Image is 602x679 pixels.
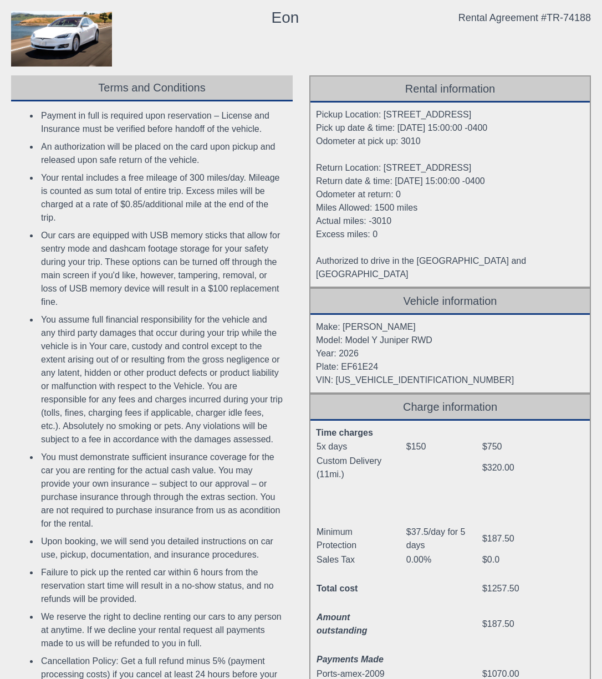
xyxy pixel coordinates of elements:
td: $187.50 [482,525,582,553]
td: Total cost [316,581,406,596]
td: 0.00% [406,553,482,567]
div: Eon [272,11,299,24]
td: Amount outstanding [316,610,406,638]
td: Custom Delivery (11mi.) [316,454,406,482]
div: Pickup Location: [STREET_ADDRESS] Pick up date & time: [DATE] 15:00:00 -0400 Odometer at pick up:... [310,103,590,287]
td: $1257.50 [482,581,582,596]
li: Upon booking, we will send you detailed instructions on car use, pickup, documentation, and insur... [39,533,285,564]
li: We reserve the right to decline renting our cars to any person at anytime. If we decline your ren... [39,608,285,652]
td: Payments Made [316,652,406,667]
td: $320.00 [482,454,582,482]
td: $750 [482,440,582,454]
div: Terms and Conditions [11,75,293,101]
div: Charge information [310,395,590,421]
div: Vehicle information [310,289,590,315]
td: $150 [406,440,482,454]
li: An authorization will be placed on the card upon pickup and released upon safe return of the vehi... [39,138,285,169]
li: You assume full financial responsibility for the vehicle and any third party damages that occur d... [39,311,285,448]
td: Minimum Protection [316,525,406,553]
li: Your rental includes a free mileage of 300 miles/day. Mileage is counted as sum total of entire t... [39,169,285,227]
td: 5x days [316,440,406,454]
td: $187.50 [482,610,582,638]
img: contract_model.jpg [11,11,112,67]
td: $0.0 [482,553,582,567]
div: Rental information [310,76,590,103]
div: Rental Agreement #TR-74188 [458,11,591,24]
li: Payment in full is required upon reservation – License and Insurance must be verified before hand... [39,107,285,138]
td: $37.5/day for 5 days [406,525,482,553]
li: You must demonstrate sufficient insurance coverage for the car you are renting for the actual cas... [39,448,285,533]
div: Time charges [316,426,582,440]
div: Make: [PERSON_NAME] Model: Model Y Juniper RWD Year: 2026 Plate: EF61E24 VIN: [US_VEHICLE_IDENTIF... [310,315,590,392]
li: Our cars are equipped with USB memory sticks that allow for sentry mode and dashcam footage stora... [39,227,285,311]
li: Failure to pick up the rented car within 6 hours from the reservation start time will result in a... [39,564,285,608]
td: Sales Tax [316,553,406,567]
